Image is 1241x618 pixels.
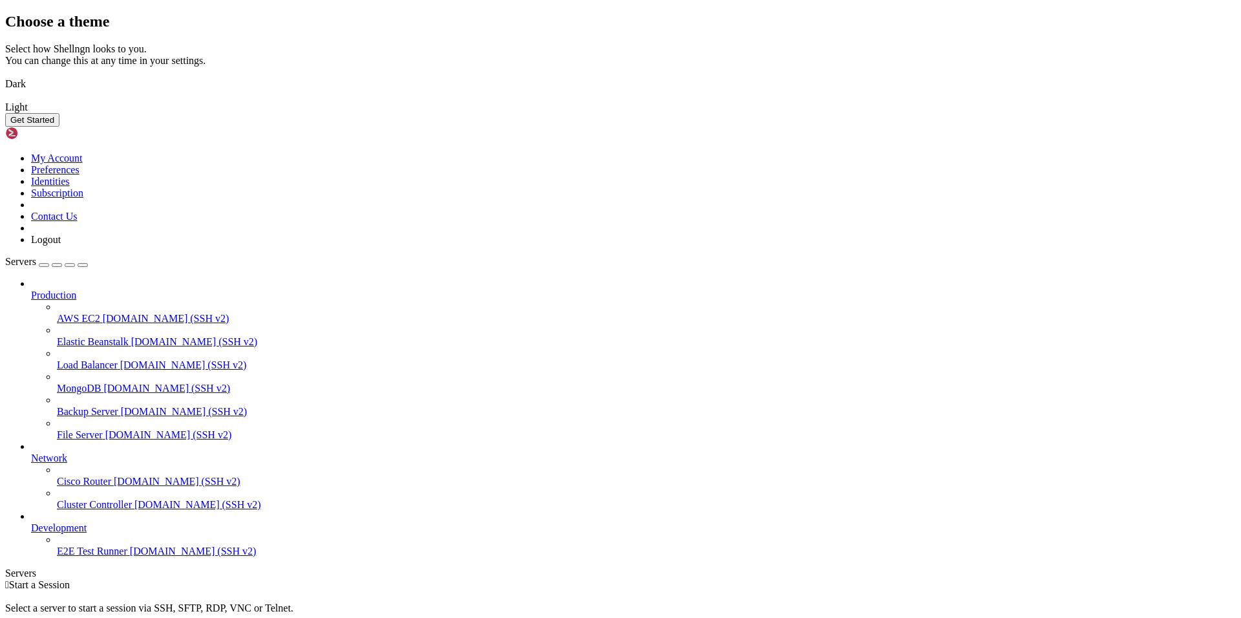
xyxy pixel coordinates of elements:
div: Dark [5,78,1236,90]
a: Development [31,522,1236,534]
a: Elastic Beanstalk [DOMAIN_NAME] (SSH v2) [57,336,1236,348]
span: MongoDB [57,383,101,394]
div: Select how Shellngn looks to you. You can change this at any time in your settings. [5,43,1236,67]
li: E2E Test Runner [DOMAIN_NAME] (SSH v2) [57,534,1236,557]
li: File Server [DOMAIN_NAME] (SSH v2) [57,418,1236,441]
a: My Account [31,153,83,164]
span: [DOMAIN_NAME] (SSH v2) [105,429,232,440]
span: AWS EC2 [57,313,100,324]
a: Load Balancer [DOMAIN_NAME] (SSH v2) [57,359,1236,371]
span: [DOMAIN_NAME] (SSH v2) [103,383,230,394]
span: [DOMAIN_NAME] (SSH v2) [134,499,261,510]
a: Servers [5,256,88,267]
span: Production [31,290,76,301]
img: Shellngn [5,127,80,140]
span: [DOMAIN_NAME] (SSH v2) [131,336,258,347]
a: Production [31,290,1236,301]
span: Elastic Beanstalk [57,336,129,347]
span: Load Balancer [57,359,118,370]
a: Contact Us [31,211,78,222]
a: Backup Server [DOMAIN_NAME] (SSH v2) [57,406,1236,418]
span: [DOMAIN_NAME] (SSH v2) [121,406,248,417]
span: [DOMAIN_NAME] (SSH v2) [130,546,257,557]
span: [DOMAIN_NAME] (SSH v2) [114,476,240,487]
div: Light [5,101,1236,113]
span: Cisco Router [57,476,111,487]
div: Servers [5,568,1236,579]
li: Cluster Controller [DOMAIN_NAME] (SSH v2) [57,487,1236,511]
span: [DOMAIN_NAME] (SSH v2) [103,313,229,324]
span: Network [31,453,67,463]
span:  [5,579,9,590]
li: AWS EC2 [DOMAIN_NAME] (SSH v2) [57,301,1236,325]
li: Production [31,278,1236,441]
span: Start a Session [9,579,70,590]
li: Load Balancer [DOMAIN_NAME] (SSH v2) [57,348,1236,371]
a: Network [31,453,1236,464]
a: E2E Test Runner [DOMAIN_NAME] (SSH v2) [57,546,1236,557]
li: Development [31,511,1236,557]
li: Elastic Beanstalk [DOMAIN_NAME] (SSH v2) [57,325,1236,348]
a: Cluster Controller [DOMAIN_NAME] (SSH v2) [57,499,1236,511]
span: Development [31,522,87,533]
h2: Choose a theme [5,13,1236,30]
li: Network [31,441,1236,511]
a: Subscription [31,187,83,198]
a: Logout [31,234,61,245]
li: Cisco Router [DOMAIN_NAME] (SSH v2) [57,464,1236,487]
span: Servers [5,256,36,267]
a: Identities [31,176,70,187]
a: AWS EC2 [DOMAIN_NAME] (SSH v2) [57,313,1236,325]
span: [DOMAIN_NAME] (SSH v2) [120,359,247,370]
a: Preferences [31,164,80,175]
li: Backup Server [DOMAIN_NAME] (SSH v2) [57,394,1236,418]
span: E2E Test Runner [57,546,127,557]
span: File Server [57,429,103,440]
span: Cluster Controller [57,499,132,510]
button: Get Started [5,113,59,127]
li: MongoDB [DOMAIN_NAME] (SSH v2) [57,371,1236,394]
a: File Server [DOMAIN_NAME] (SSH v2) [57,429,1236,441]
span: Backup Server [57,406,118,417]
a: Cisco Router [DOMAIN_NAME] (SSH v2) [57,476,1236,487]
a: MongoDB [DOMAIN_NAME] (SSH v2) [57,383,1236,394]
